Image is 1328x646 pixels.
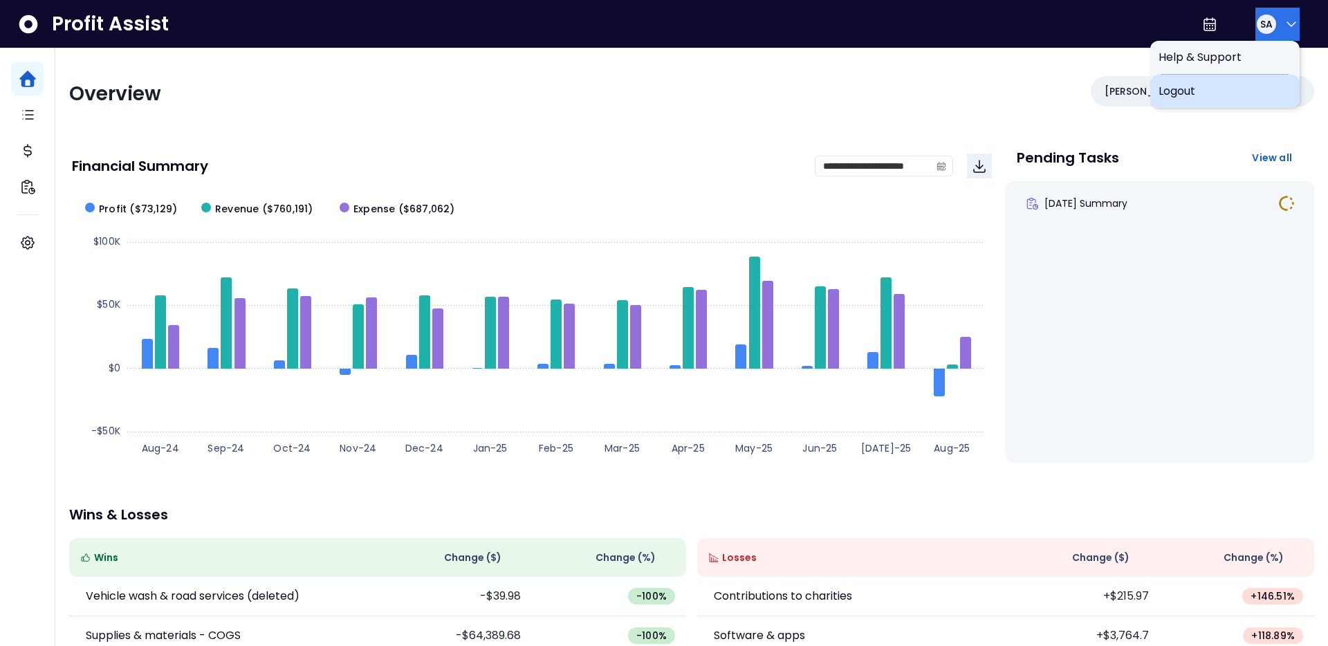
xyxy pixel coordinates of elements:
[1159,83,1291,100] span: Logout
[473,441,508,455] text: Jan-25
[353,202,455,216] span: Expense ($687,062)
[1260,17,1273,31] span: SA
[596,551,656,565] span: Change (%)
[1224,551,1284,565] span: Change (%)
[1017,151,1119,165] p: Pending Tasks
[735,441,773,455] text: May-25
[1251,629,1295,643] span: + 118.89 %
[539,441,573,455] text: Feb-25
[722,551,757,565] span: Losses
[714,588,852,605] p: Contributions to charities
[215,202,313,216] span: Revenue ($760,191)
[273,441,311,455] text: Oct-24
[99,202,177,216] span: Profit ($73,129)
[967,154,992,178] button: Download
[72,159,208,173] p: Financial Summary
[937,161,946,171] svg: calendar
[86,627,241,644] p: Supplies & materials - COGS
[109,361,120,375] text: $0
[340,441,376,455] text: Nov-24
[1105,84,1278,99] p: [PERSON_NAME]'s Kitchenette QBO
[1252,151,1292,165] span: View all
[86,588,299,605] p: Vehicle wash & road services (deleted)
[1044,196,1127,210] span: [DATE] Summary
[1241,145,1303,170] button: View all
[91,424,120,438] text: -$50K
[405,441,443,455] text: Dec-24
[69,508,1314,522] p: Wins & Losses
[605,441,640,455] text: Mar-25
[1006,577,1160,616] td: +$215.97
[1251,589,1295,603] span: + 146.51 %
[94,551,118,565] span: Wins
[378,577,532,616] td: -$39.98
[1278,195,1295,212] img: In Progress
[93,234,120,248] text: $100K
[861,441,912,455] text: [DATE]-25
[802,441,837,455] text: Jun-25
[636,629,667,643] span: -100 %
[52,12,169,37] span: Profit Assist
[672,441,705,455] text: Apr-25
[97,297,120,311] text: $50K
[1159,49,1291,66] span: Help & Support
[1072,551,1129,565] span: Change ( $ )
[444,551,501,565] span: Change ( $ )
[714,627,805,644] p: Software & apps
[636,589,667,603] span: -100 %
[142,441,179,455] text: Aug-24
[69,80,161,107] span: Overview
[207,441,244,455] text: Sep-24
[934,441,970,455] text: Aug-25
